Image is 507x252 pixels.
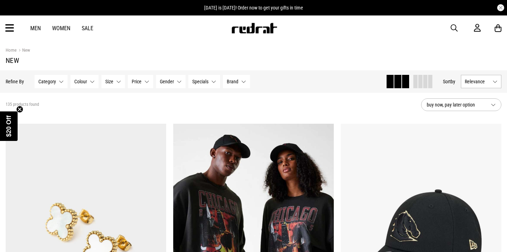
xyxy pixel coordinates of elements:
[6,102,39,108] span: 135 products found
[105,79,113,84] span: Size
[160,79,174,84] span: Gender
[6,56,501,65] h1: New
[465,79,490,84] span: Relevance
[82,25,93,32] a: Sale
[30,25,41,32] a: Men
[192,79,208,84] span: Specials
[6,79,24,84] p: Refine By
[35,75,68,88] button: Category
[188,75,220,88] button: Specials
[16,106,23,113] button: Close teaser
[128,75,153,88] button: Price
[231,23,277,33] img: Redrat logo
[52,25,70,32] a: Women
[427,101,485,109] span: buy now, pay later option
[421,98,501,111] button: buy now, pay later option
[38,79,56,84] span: Category
[132,79,142,84] span: Price
[443,77,455,86] button: Sortby
[204,5,303,11] span: [DATE] is [DATE]! Order now to get your gifts in time
[74,79,87,84] span: Colour
[461,75,501,88] button: Relevance
[5,115,12,137] span: $20 Off
[70,75,99,88] button: Colour
[227,79,238,84] span: Brand
[17,47,30,54] a: New
[223,75,250,88] button: Brand
[156,75,186,88] button: Gender
[101,75,125,88] button: Size
[6,47,17,53] a: Home
[451,79,455,84] span: by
